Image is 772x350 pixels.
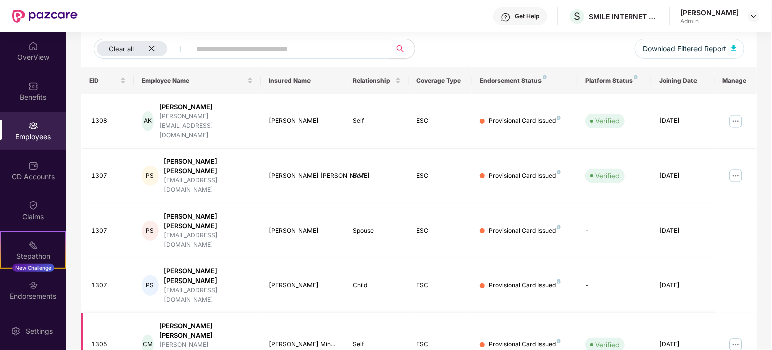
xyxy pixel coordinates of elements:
div: New Challenge [12,264,54,272]
div: Self [353,340,401,349]
img: svg+xml;base64,PHN2ZyB4bWxucz0iaHR0cDovL3d3dy53My5vcmcvMjAwMC9zdmciIHdpZHRoPSI4IiBoZWlnaHQ9IjgiIH... [634,75,638,79]
div: Self [353,116,401,126]
button: Clear allclose [94,39,194,59]
div: 1307 [91,171,126,181]
div: Get Help [515,12,539,20]
div: [PERSON_NAME] Min... [269,340,337,349]
div: [PERSON_NAME] [159,102,253,112]
span: S [574,10,580,22]
div: 1308 [91,116,126,126]
img: svg+xml;base64,PHN2ZyB4bWxucz0iaHR0cDovL3d3dy53My5vcmcvMjAwMC9zdmciIHdpZHRoPSI4IiBoZWlnaHQ9IjgiIH... [543,75,547,79]
div: Settings [23,326,56,336]
img: manageButton [728,113,744,129]
th: Insured Name [261,67,345,94]
img: svg+xml;base64,PHN2ZyBpZD0iRHJvcGRvd24tMzJ4MzIiIHhtbG5zPSJodHRwOi8vd3d3LnczLm9yZy8yMDAwL3N2ZyIgd2... [750,12,758,20]
div: [PERSON_NAME] [PERSON_NAME] [269,171,337,181]
span: search [390,45,410,53]
div: [DATE] [659,281,707,290]
div: Provisional Card Issued [489,116,561,126]
th: Coverage Type [409,67,472,94]
div: [PERSON_NAME] [269,281,337,290]
span: Clear all [109,45,134,53]
button: search [390,39,415,59]
div: [PERSON_NAME] [PERSON_NAME] [164,266,253,286]
img: svg+xml;base64,PHN2ZyBpZD0iQmVuZWZpdHMiIHhtbG5zPSJodHRwOi8vd3d3LnczLm9yZy8yMDAwL3N2ZyIgd2lkdGg9Ij... [28,81,38,91]
div: 1307 [91,281,126,290]
div: [EMAIL_ADDRESS][DOMAIN_NAME] [164,231,253,250]
div: PS [142,221,159,241]
div: PS [142,275,159,296]
span: Download Filtered Report [643,43,726,54]
div: [DATE] [659,226,707,236]
img: manageButton [728,168,744,184]
div: 1305 [91,340,126,349]
div: [PERSON_NAME] [PERSON_NAME] [164,212,253,231]
img: svg+xml;base64,PHN2ZyBpZD0iSGVscC0zMngzMiIgeG1sbnM9Imh0dHA6Ly93d3cudzMub3JnLzIwMDAvc3ZnIiB3aWR0aD... [501,12,511,22]
div: Child [353,281,401,290]
img: svg+xml;base64,PHN2ZyBpZD0iQ2xhaW0iIHhtbG5zPSJodHRwOi8vd3d3LnczLm9yZy8yMDAwL3N2ZyIgd2lkdGg9IjIwIi... [28,200,38,211]
div: [EMAIL_ADDRESS][DOMAIN_NAME] [164,176,253,195]
div: ESC [417,171,464,181]
div: [EMAIL_ADDRESS][DOMAIN_NAME] [164,286,253,305]
th: Manage [715,67,757,94]
div: Admin [680,17,739,25]
div: [PERSON_NAME][EMAIL_ADDRESS][DOMAIN_NAME] [159,112,253,141]
td: - [577,203,651,258]
div: AK [142,111,154,131]
th: Joining Date [651,67,715,94]
div: Provisional Card Issued [489,281,561,290]
div: Provisional Card Issued [489,340,561,349]
div: Provisional Card Issued [489,226,561,236]
img: svg+xml;base64,PHN2ZyBpZD0iRW5kb3JzZW1lbnRzIiB4bWxucz0iaHR0cDovL3d3dy53My5vcmcvMjAwMC9zdmciIHdpZH... [28,280,38,290]
img: svg+xml;base64,PHN2ZyB4bWxucz0iaHR0cDovL3d3dy53My5vcmcvMjAwMC9zdmciIHhtbG5zOnhsaW5rPSJodHRwOi8vd3... [731,45,736,51]
div: Verified [595,171,620,181]
div: PS [142,166,159,186]
th: Relationship [345,67,409,94]
img: svg+xml;base64,PHN2ZyB4bWxucz0iaHR0cDovL3d3dy53My5vcmcvMjAwMC9zdmciIHdpZHRoPSI4IiBoZWlnaHQ9IjgiIH... [557,170,561,174]
img: svg+xml;base64,PHN2ZyBpZD0iQ0RfQWNjb3VudHMiIGRhdGEtbmFtZT0iQ0QgQWNjb3VudHMiIHhtbG5zPSJodHRwOi8vd3... [28,161,38,171]
img: svg+xml;base64,PHN2ZyBpZD0iRW1wbG95ZWVzIiB4bWxucz0iaHR0cDovL3d3dy53My5vcmcvMjAwMC9zdmciIHdpZHRoPS... [28,121,38,131]
div: Stepathon [1,251,65,261]
img: New Pazcare Logo [12,10,78,23]
span: close [148,45,155,52]
div: [PERSON_NAME] [269,226,337,236]
img: svg+xml;base64,PHN2ZyB4bWxucz0iaHR0cDovL3d3dy53My5vcmcvMjAwMC9zdmciIHdpZHRoPSI4IiBoZWlnaHQ9IjgiIH... [557,116,561,120]
th: Employee Name [134,67,261,94]
img: svg+xml;base64,PHN2ZyB4bWxucz0iaHR0cDovL3d3dy53My5vcmcvMjAwMC9zdmciIHdpZHRoPSI4IiBoZWlnaHQ9IjgiIH... [557,225,561,229]
div: [PERSON_NAME] [269,116,337,126]
img: svg+xml;base64,PHN2ZyB4bWxucz0iaHR0cDovL3d3dy53My5vcmcvMjAwMC9zdmciIHdpZHRoPSIyMSIgaGVpZ2h0PSIyMC... [28,240,38,250]
div: [PERSON_NAME] [PERSON_NAME] [159,321,253,340]
span: Employee Name [142,77,245,85]
div: Endorsement Status [480,77,569,85]
div: [DATE] [659,116,707,126]
div: SMILE INTERNET TECHNOLOGIES PRIVATE LIMITED [589,12,659,21]
div: ESC [417,340,464,349]
div: ESC [417,226,464,236]
img: svg+xml;base64,PHN2ZyB4bWxucz0iaHR0cDovL3d3dy53My5vcmcvMjAwMC9zdmciIHdpZHRoPSI4IiBoZWlnaHQ9IjgiIH... [557,339,561,343]
div: [DATE] [659,340,707,349]
th: EID [81,67,134,94]
button: Download Filtered Report [635,39,744,59]
div: Spouse [353,226,401,236]
div: Verified [595,340,620,350]
div: [PERSON_NAME] [PERSON_NAME] [164,157,253,176]
img: svg+xml;base64,PHN2ZyBpZD0iSG9tZSIgeG1sbnM9Imh0dHA6Ly93d3cudzMub3JnLzIwMDAvc3ZnIiB3aWR0aD0iMjAiIG... [28,41,38,51]
div: Verified [595,116,620,126]
div: Provisional Card Issued [489,171,561,181]
div: [DATE] [659,171,707,181]
div: ESC [417,281,464,290]
td: - [577,258,651,313]
div: Self [353,171,401,181]
img: svg+xml;base64,PHN2ZyBpZD0iU2V0dGluZy0yMHgyMCIgeG1sbnM9Imh0dHA6Ly93d3cudzMub3JnLzIwMDAvc3ZnIiB3aW... [11,326,21,336]
div: Platform Status [585,77,643,85]
img: svg+xml;base64,PHN2ZyB4bWxucz0iaHR0cDovL3d3dy53My5vcmcvMjAwMC9zdmciIHdpZHRoPSI4IiBoZWlnaHQ9IjgiIH... [557,279,561,284]
span: Relationship [353,77,393,85]
div: 1307 [91,226,126,236]
span: EID [89,77,118,85]
div: [PERSON_NAME] [680,8,739,17]
div: ESC [417,116,464,126]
